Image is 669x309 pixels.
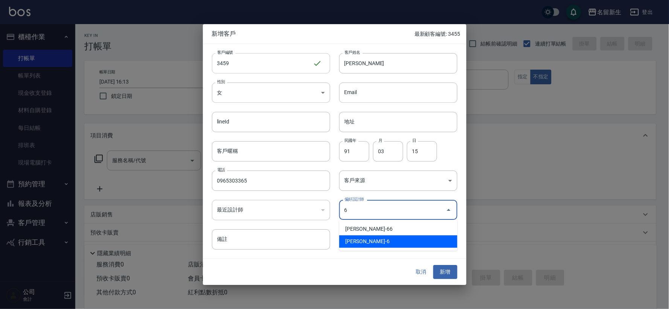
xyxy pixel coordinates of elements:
[344,50,360,55] label: 客戶姓名
[339,235,457,248] li: [PERSON_NAME]-6
[217,167,225,173] label: 電話
[412,138,416,143] label: 日
[212,82,330,103] div: 女
[344,196,364,202] label: 偏好設計師
[212,30,415,38] span: 新增客戶
[409,265,433,279] button: 取消
[443,204,455,216] button: Close
[217,50,233,55] label: 客戶編號
[378,138,382,143] label: 月
[433,265,457,279] button: 新增
[415,30,460,38] p: 最新顧客編號: 3455
[339,223,457,235] li: [PERSON_NAME]-66
[344,138,356,143] label: 民國年
[217,79,225,85] label: 性別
